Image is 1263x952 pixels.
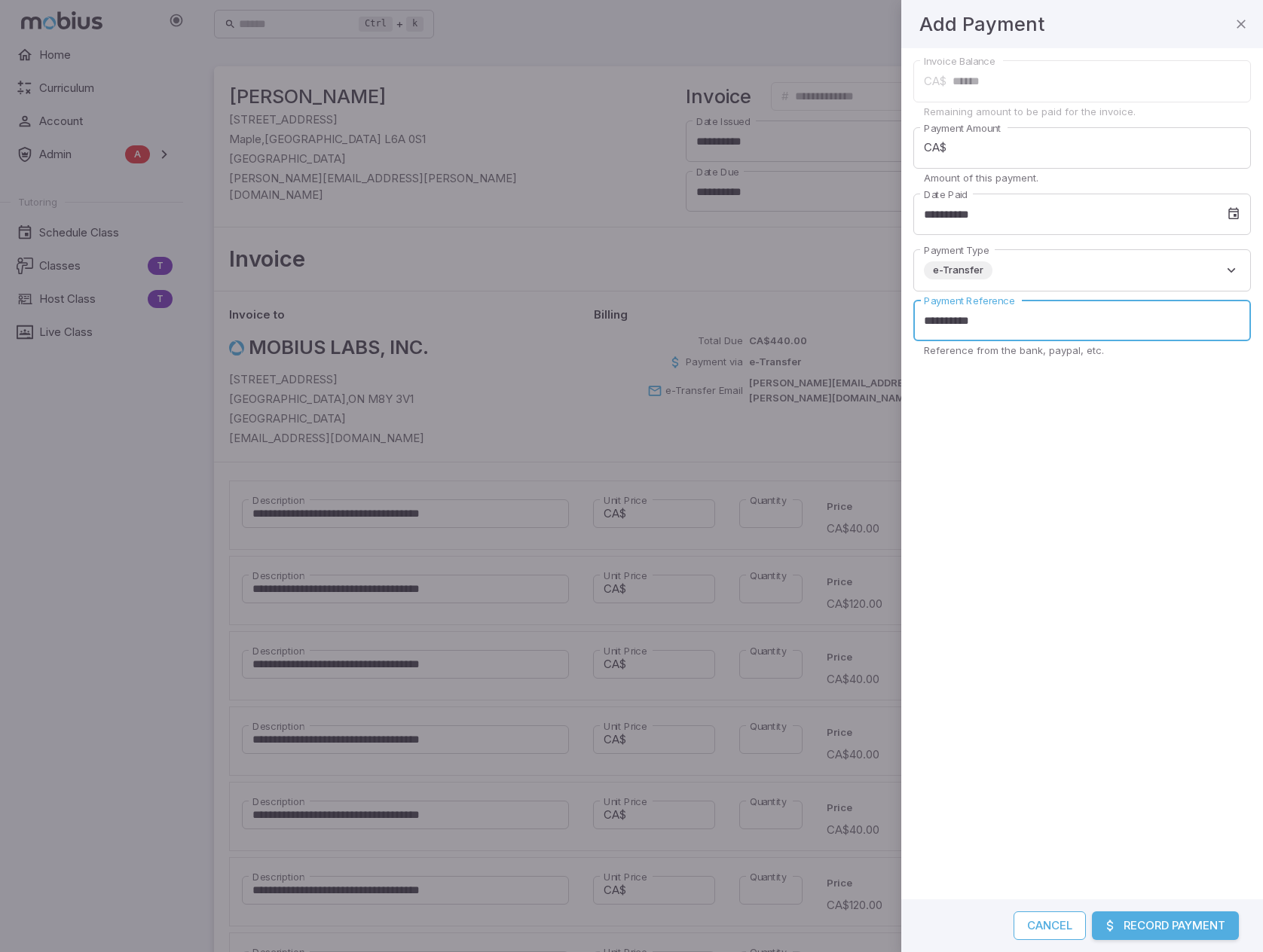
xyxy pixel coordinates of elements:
[1014,911,1086,940] button: Cancel
[924,263,992,278] span: e-Transfer
[1092,911,1239,940] button: Record Payment
[924,54,995,69] label: Invoice Balance
[924,139,946,156] p: CA$
[924,105,1240,118] p: Remaining amount to be paid for the invoice.
[924,294,1015,308] label: Payment Reference
[924,188,968,202] label: Date Paid
[924,73,946,90] p: CA$
[919,9,1044,39] h4: Add Payment
[924,121,1001,136] label: Payment Amount
[924,171,1240,185] p: Amount of this payment.
[924,243,989,258] label: Payment Type
[924,343,1240,357] p: Reference from the bank, paypal, etc.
